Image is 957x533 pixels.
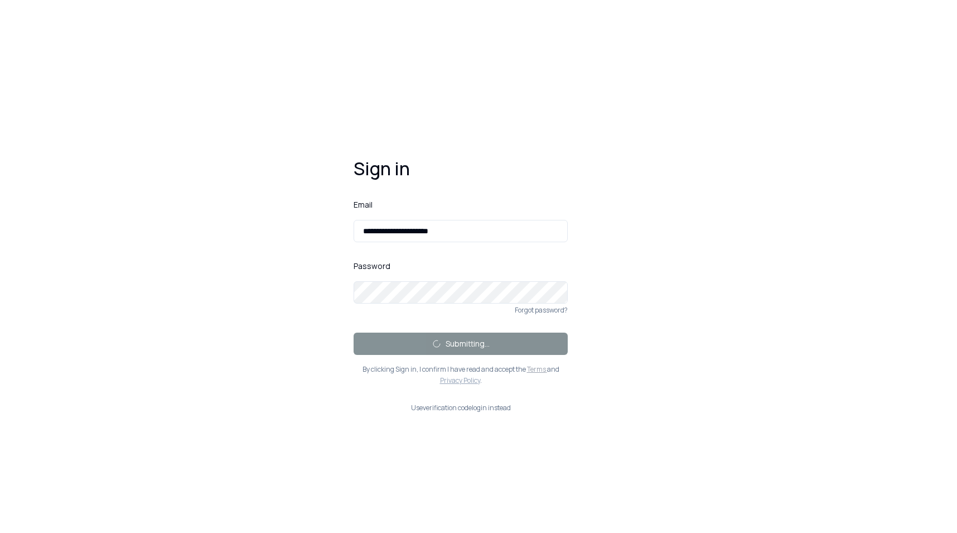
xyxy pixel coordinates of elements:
label: Email [354,199,568,211]
button: Useverification codelogin instead [354,404,568,412]
a: Forgot password? [515,306,568,315]
a: Terms [527,364,547,374]
p: By clicking Sign in , I confirm I have read and accept the and . [354,364,568,386]
h1: Sign in [354,156,568,181]
label: Password [354,260,568,272]
a: Privacy Policy [440,376,480,385]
